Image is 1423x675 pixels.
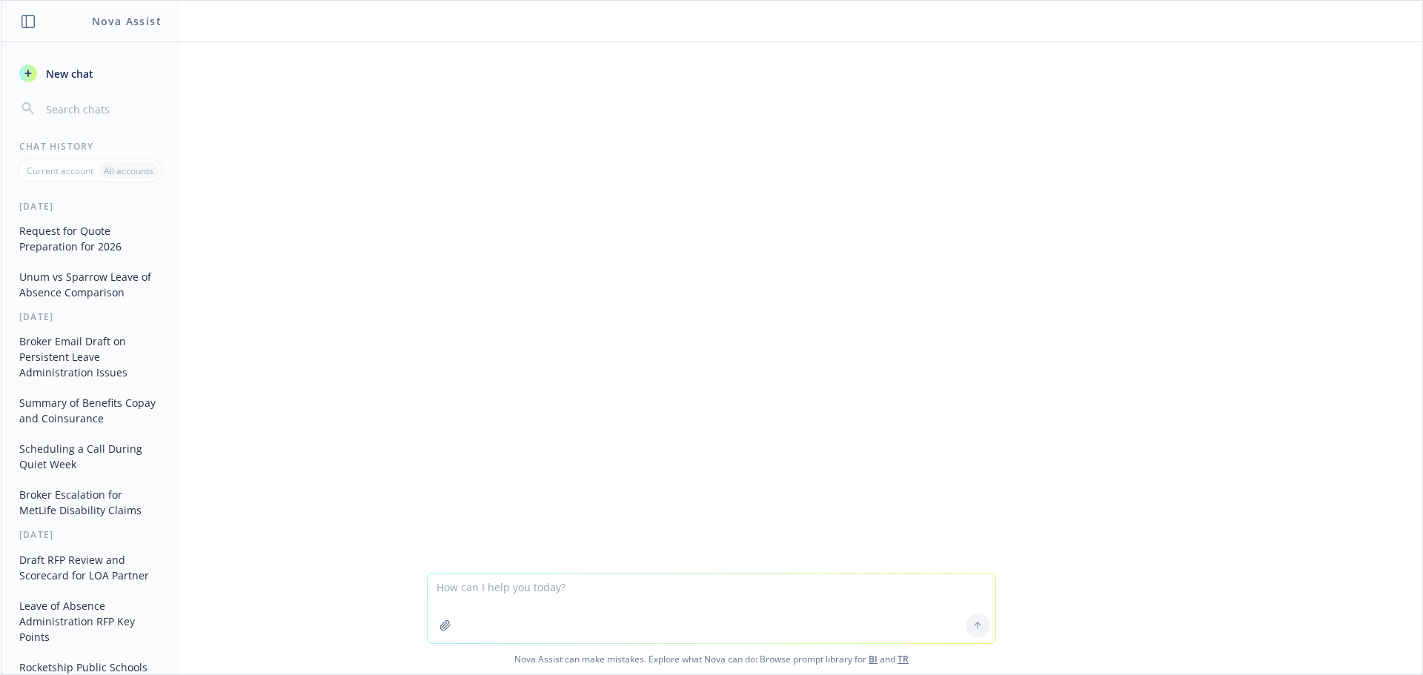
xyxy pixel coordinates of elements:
button: Broker Escalation for MetLife Disability Claims [13,482,167,522]
span: New chat [43,66,93,82]
button: Summary of Benefits Copay and Coinsurance [13,390,167,430]
button: New chat [13,60,167,87]
div: [DATE] [1,310,179,323]
button: Scheduling a Call During Quiet Week [13,436,167,476]
p: All accounts [104,164,153,177]
a: TR [898,653,909,665]
button: Request for Quote Preparation for 2026 [13,219,167,259]
input: Search chats [43,99,161,119]
button: Unum vs Sparrow Leave of Absence Comparison [13,265,167,305]
h1: Nova Assist [92,13,162,29]
div: [DATE] [1,200,179,213]
div: [DATE] [1,528,179,541]
button: Broker Email Draft on Persistent Leave Administration Issues [13,329,167,385]
button: Leave of Absence Administration RFP Key Points [13,593,167,649]
p: Current account [27,164,93,177]
a: BI [869,653,878,665]
button: Draft RFP Review and Scorecard for LOA Partner [13,548,167,588]
div: Chat History [1,140,179,153]
span: Nova Assist can make mistakes. Explore what Nova can do: Browse prompt library for and [7,644,1416,674]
